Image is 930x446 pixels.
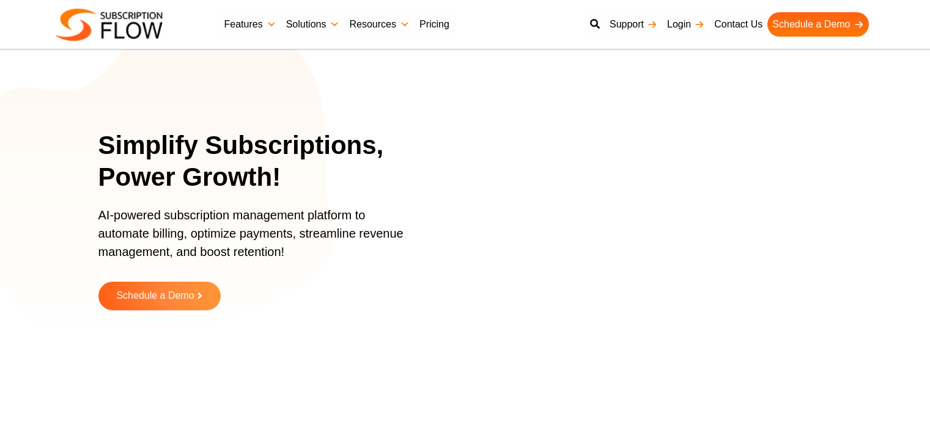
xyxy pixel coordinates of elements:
[662,12,709,37] a: Login
[98,206,416,273] p: AI-powered subscription management platform to automate billing, optimize payments, streamline re...
[605,12,662,37] a: Support
[344,12,414,37] a: Resources
[98,130,432,194] h1: Simplify Subscriptions, Power Growth!
[415,12,454,37] a: Pricing
[98,282,221,310] a: Schedule a Demo
[116,291,194,301] span: Schedule a Demo
[767,12,868,37] a: Schedule a Demo
[281,12,345,37] a: Solutions
[709,12,767,37] a: Contact Us
[220,12,281,37] a: Features
[56,9,163,41] img: Subscriptionflow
